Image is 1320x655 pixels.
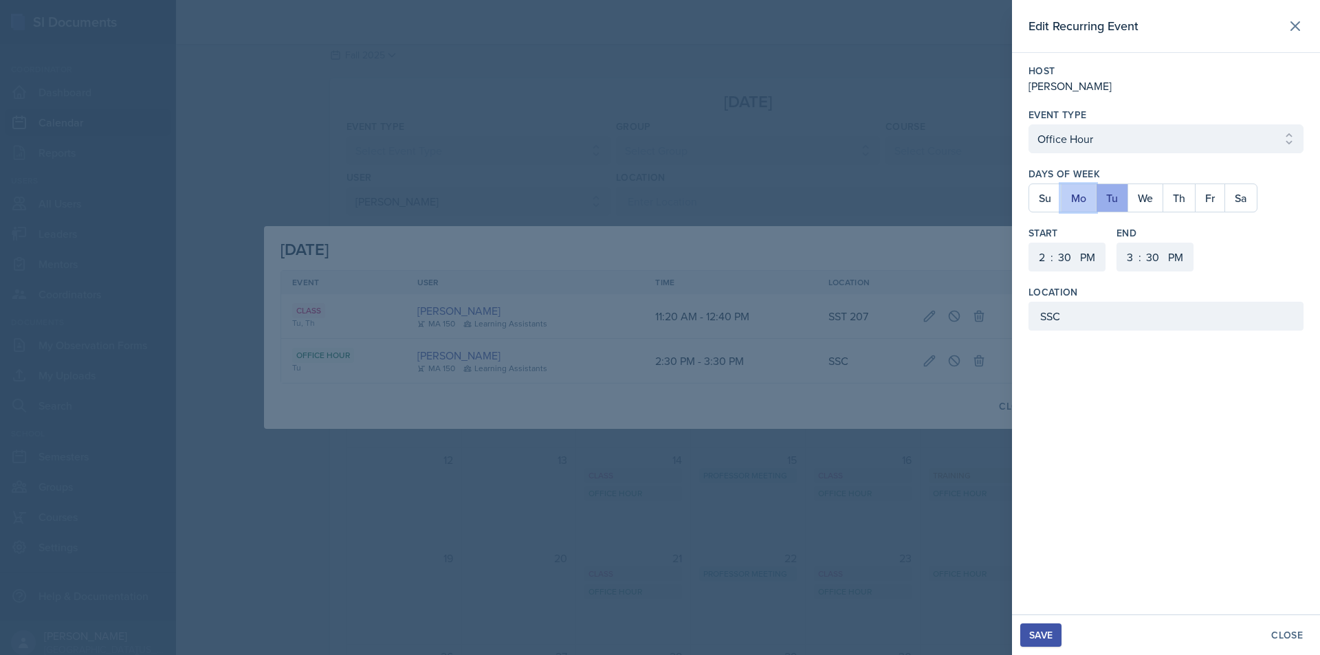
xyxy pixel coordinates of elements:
[1096,184,1127,212] button: Tu
[1116,226,1193,240] label: End
[1224,184,1257,212] button: Sa
[1020,623,1061,647] button: Save
[1028,16,1138,36] h2: Edit Recurring Event
[1028,285,1078,299] label: Location
[1195,184,1224,212] button: Fr
[1138,249,1141,265] div: :
[1028,78,1303,94] div: [PERSON_NAME]
[1028,64,1303,78] label: Host
[1028,302,1303,331] input: Enter location
[1028,226,1105,240] label: Start
[1262,623,1312,647] button: Close
[1163,184,1195,212] button: Th
[1028,108,1087,122] label: Event Type
[1127,184,1163,212] button: We
[1271,630,1303,641] div: Close
[1029,630,1053,641] div: Save
[1029,184,1061,212] button: Su
[1061,184,1096,212] button: Mo
[1050,249,1053,265] div: :
[1028,167,1303,181] label: Days of Week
